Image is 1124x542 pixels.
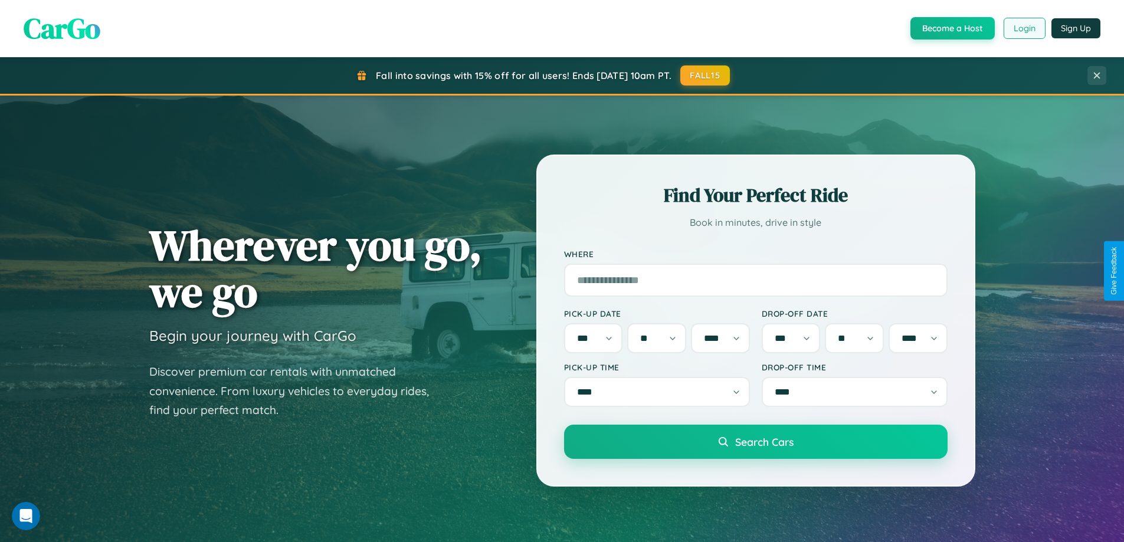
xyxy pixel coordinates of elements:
button: Login [1004,18,1046,39]
p: Discover premium car rentals with unmatched convenience. From luxury vehicles to everyday rides, ... [149,362,444,420]
button: Become a Host [910,17,995,40]
h2: Find Your Perfect Ride [564,182,948,208]
h3: Begin your journey with CarGo [149,327,356,344]
button: Sign Up [1051,18,1100,38]
button: FALL15 [680,65,730,86]
div: Give Feedback [1110,247,1118,295]
iframe: Intercom live chat [12,502,40,530]
button: Search Cars [564,425,948,459]
label: Pick-up Date [564,308,750,318]
label: Pick-up Time [564,362,750,372]
label: Drop-off Time [762,362,948,372]
p: Book in minutes, drive in style [564,214,948,231]
span: CarGo [24,9,100,48]
span: Fall into savings with 15% off for all users! Ends [DATE] 10am PT. [376,70,671,81]
span: Search Cars [735,435,794,448]
h1: Wherever you go, we go [149,222,482,315]
label: Drop-off Date [762,308,948,318]
label: Where [564,249,948,259]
